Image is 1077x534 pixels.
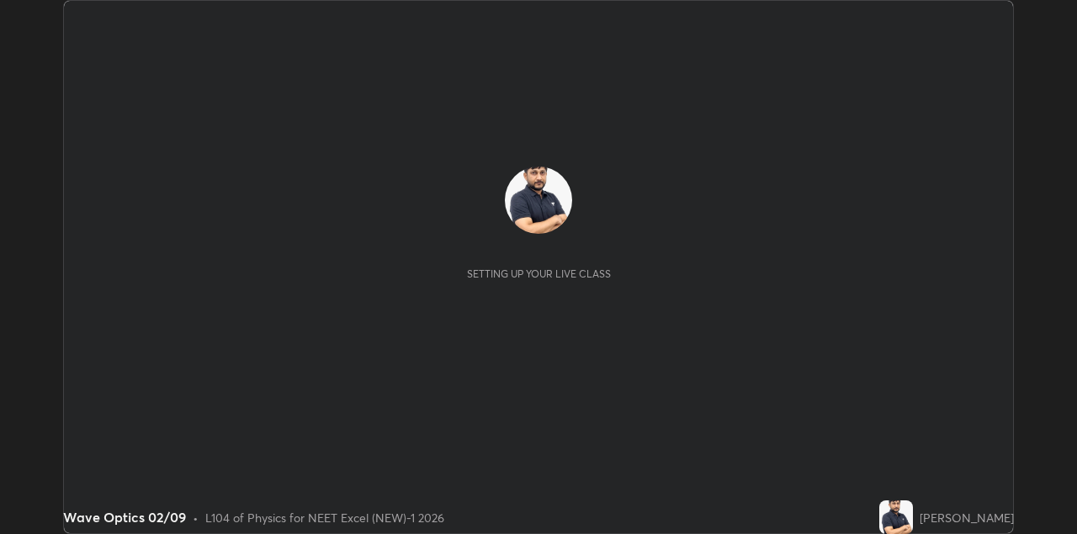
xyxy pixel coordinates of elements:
img: de6c275da805432c8bc00b045e3c7ab9.jpg [505,167,572,234]
div: • [193,509,199,526]
img: de6c275da805432c8bc00b045e3c7ab9.jpg [879,500,913,534]
div: L104 of Physics for NEET Excel (NEW)-1 2026 [205,509,444,526]
div: [PERSON_NAME] [920,509,1014,526]
div: Wave Optics 02/09 [63,507,186,527]
div: Setting up your live class [467,267,611,280]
